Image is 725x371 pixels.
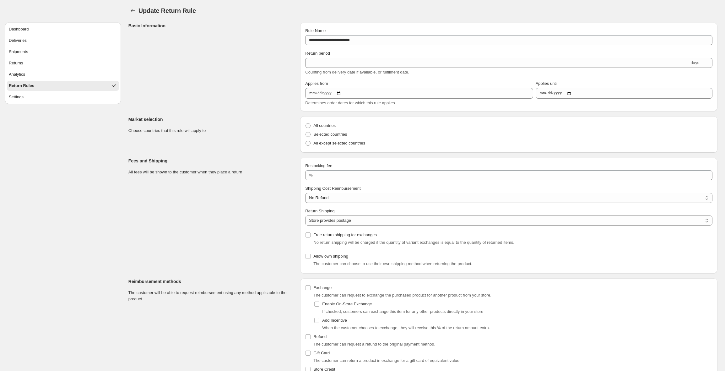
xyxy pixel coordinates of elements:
[9,26,29,32] div: Dashboard
[691,60,699,65] span: days
[313,240,514,245] span: No return shipping will be charged if the quantity of variant exchanges is equal to the quantity ...
[313,132,347,137] span: Selected countries
[7,24,119,34] button: Dashboard
[313,123,336,128] span: All countries
[322,309,483,314] span: If checked, customers can exchange this item for any other products directly in your store
[9,71,25,78] div: Analytics
[305,81,328,86] span: Applies from
[305,51,330,56] span: Return period
[309,173,313,177] span: %
[9,60,23,66] div: Returns
[536,81,558,86] span: Applies until
[313,232,377,237] span: Free return shipping for exchanges
[128,169,295,175] p: All fees will be shown to the customer when they place a return
[9,83,34,89] div: Return Rules
[313,351,330,355] span: Gift Card
[128,116,295,123] h3: Market selection
[313,141,365,145] span: All except selected countries
[128,128,295,134] p: Choose countries that this rule will apply to
[313,293,491,297] span: The customer can request to exchange the purchased product for another product from your store.
[322,302,372,306] span: Enable On-Store Exchange
[313,254,348,259] span: Allow own shipping
[305,70,409,74] span: Counting from delivery date if available, or fulfilment date.
[313,334,327,339] span: Refund
[7,69,119,79] button: Analytics
[128,158,295,164] h3: Fees and Shipping
[9,49,28,55] div: Shipments
[305,28,326,33] span: Rule Name
[322,318,347,323] span: Add Incentive
[7,92,119,102] button: Settings
[9,94,24,100] div: Settings
[313,358,460,363] span: The customer can return a product in exchange for a gift card of equivalent value.
[7,35,119,46] button: Deliveries
[7,81,119,91] button: Return Rules
[7,58,119,68] button: Returns
[305,163,332,168] span: Restocking fee
[313,342,435,346] span: The customer can request a refund to the original payment method.
[313,285,332,290] span: Exchange
[7,47,119,57] button: Shipments
[313,261,472,266] span: The customer can choose to use their own shipping method when returning the product.
[305,209,334,213] span: Return Shipping
[322,325,490,330] span: When the customer chooses to exchange, they will receive this % of the return amount extra.
[305,186,360,191] span: Shipping Cost Reimbursement
[9,37,27,44] div: Deliveries
[128,290,295,302] p: The customer will be able to request reimbursement using any method applicable to the product
[128,23,295,29] h3: Basic Information
[138,7,196,14] span: Update Return Rule
[305,101,396,105] span: Determines order dates for which this rule applies.
[128,278,295,285] h3: Reimbursement methods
